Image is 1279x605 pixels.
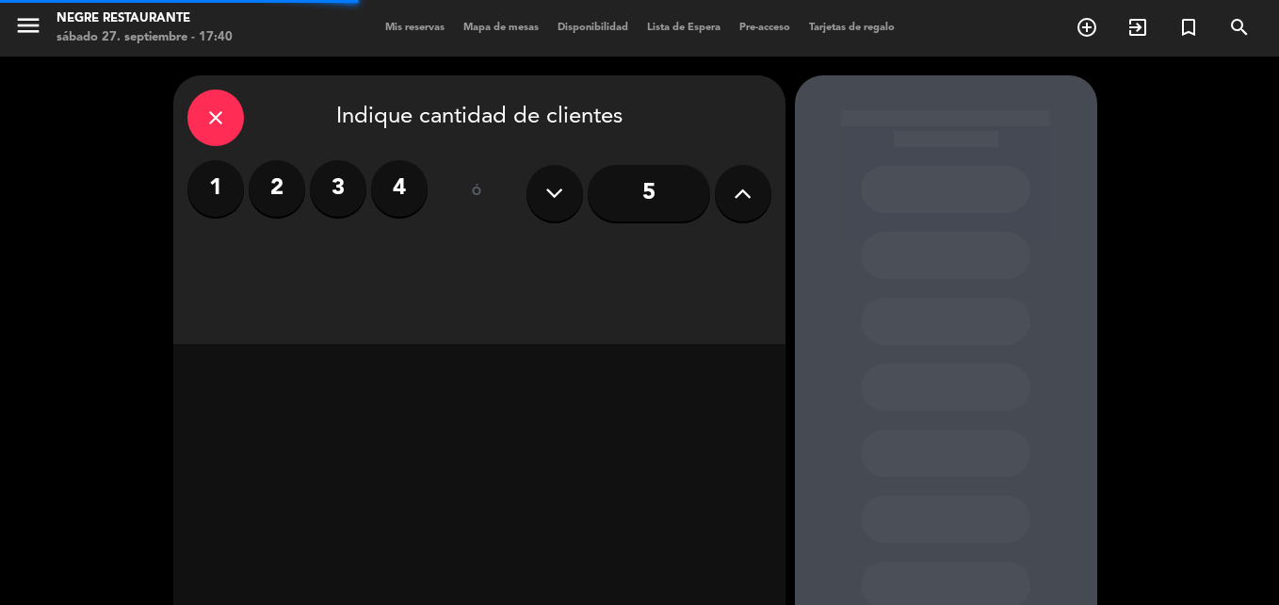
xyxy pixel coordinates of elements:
[454,23,548,33] span: Mapa de mesas
[446,160,508,226] div: ó
[14,11,42,40] i: menu
[1228,16,1251,39] i: search
[376,23,454,33] span: Mis reservas
[57,9,233,28] div: Negre Restaurante
[1126,16,1149,39] i: exit_to_app
[14,11,42,46] button: menu
[800,23,904,33] span: Tarjetas de regalo
[371,160,428,217] label: 4
[310,160,366,217] label: 3
[57,28,233,47] div: sábado 27. septiembre - 17:40
[730,23,800,33] span: Pre-acceso
[249,160,305,217] label: 2
[1177,16,1200,39] i: turned_in_not
[638,23,730,33] span: Lista de Espera
[187,160,244,217] label: 1
[204,106,227,129] i: close
[548,23,638,33] span: Disponibilidad
[1076,16,1098,39] i: add_circle_outline
[187,90,771,146] div: Indique cantidad de clientes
